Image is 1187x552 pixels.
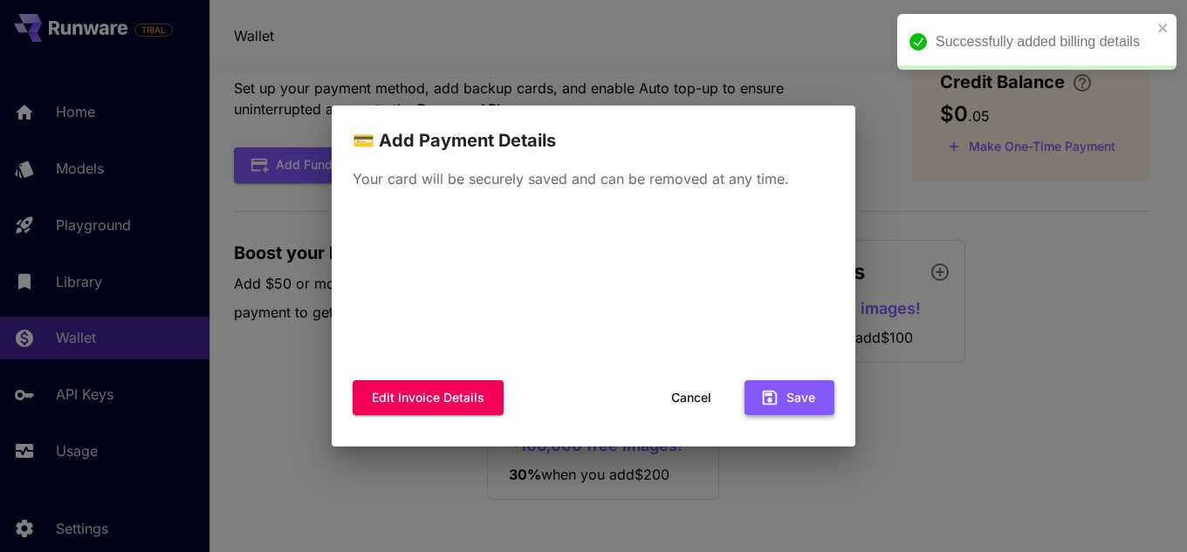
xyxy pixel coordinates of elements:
[652,380,731,416] button: Cancel
[332,106,855,154] h2: 💳 Add Payment Details
[936,31,1152,52] div: Successfully added billing details
[1157,21,1170,35] button: close
[349,207,838,370] iframe: Cuadro de entrada de pago seguro
[744,380,834,416] button: Save
[353,168,834,189] p: Your card will be securely saved and can be removed at any time.
[353,380,504,416] button: Edit invoice details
